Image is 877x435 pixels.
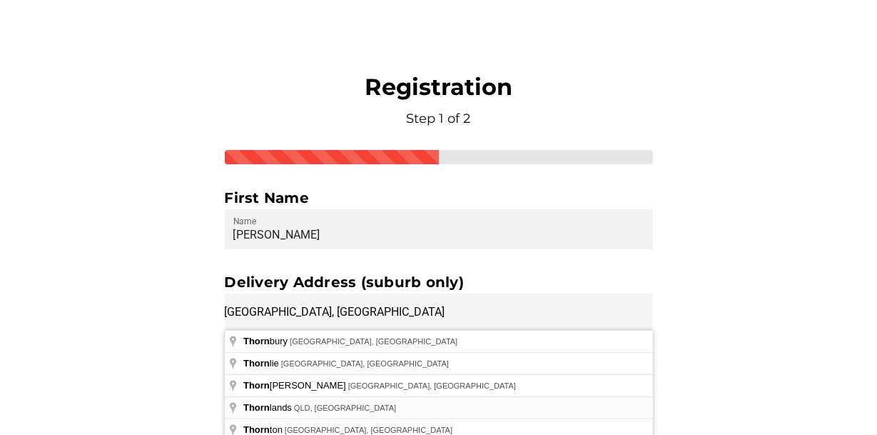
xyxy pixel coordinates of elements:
span: [GEOGRAPHIC_DATA], [GEOGRAPHIC_DATA] [290,337,457,346]
span: ton [243,424,285,435]
span: Thorn [243,402,270,413]
span: QLD, [GEOGRAPHIC_DATA] [294,404,396,412]
div: Delivery Address (suburb only) [225,271,653,294]
span: lands [243,402,294,413]
div: Registration [365,73,512,129]
input: Name [233,209,644,249]
span: [GEOGRAPHIC_DATA], [GEOGRAPHIC_DATA] [348,381,516,390]
span: Thorn [243,358,270,369]
span: Thorn [243,336,270,346]
span: [PERSON_NAME] [243,380,348,391]
span: bury [243,336,290,346]
span: Thorn [243,380,270,391]
span: [GEOGRAPHIC_DATA], [GEOGRAPHIC_DATA] [281,359,449,368]
input: Suburb location [225,294,653,329]
span: Step 1 of 2 [407,111,471,126]
span: [GEOGRAPHIC_DATA], [GEOGRAPHIC_DATA] [285,426,452,434]
span: Thorn [243,424,270,435]
div: First Name [225,186,653,209]
span: lie [243,358,281,369]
